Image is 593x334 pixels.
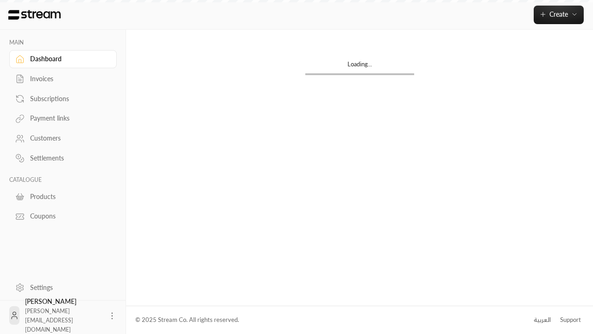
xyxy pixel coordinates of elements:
[549,10,568,18] span: Create
[9,207,117,225] a: Coupons
[30,134,105,143] div: Customers
[30,212,105,221] div: Coupons
[534,6,584,24] button: Create
[534,315,551,325] div: العربية
[9,149,117,167] a: Settlements
[135,315,239,325] div: © 2025 Stream Co. All rights reserved.
[9,129,117,148] a: Customers
[9,70,117,88] a: Invoices
[9,187,117,206] a: Products
[30,192,105,201] div: Products
[30,74,105,83] div: Invoices
[25,297,102,334] div: [PERSON_NAME]
[9,176,117,184] p: CATALOGUE
[9,109,117,128] a: Payment links
[557,312,584,328] a: Support
[25,308,73,333] span: [PERSON_NAME][EMAIL_ADDRESS][DOMAIN_NAME]
[9,39,117,46] p: MAIN
[30,94,105,103] div: Subscriptions
[30,114,105,123] div: Payment links
[30,283,105,292] div: Settings
[9,90,117,108] a: Subscriptions
[7,10,62,20] img: Logo
[9,50,117,68] a: Dashboard
[305,60,414,73] div: Loading...
[9,278,117,296] a: Settings
[30,54,105,64] div: Dashboard
[30,154,105,163] div: Settlements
